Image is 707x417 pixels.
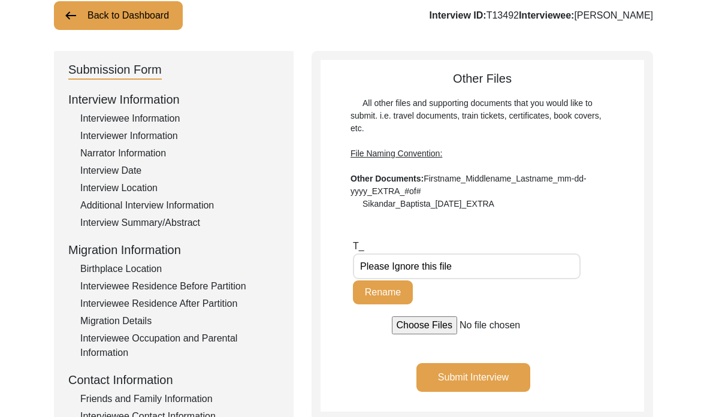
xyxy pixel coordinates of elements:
[321,69,644,210] div: Other Files
[80,129,279,143] div: Interviewer Information
[416,363,530,392] button: Submit Interview
[430,8,653,23] div: T13492 [PERSON_NAME]
[80,279,279,294] div: Interviewee Residence Before Partition
[68,241,279,259] div: Migration Information
[80,198,279,213] div: Additional Interview Information
[80,146,279,161] div: Narrator Information
[351,149,442,158] span: File Naming Convention:
[80,164,279,178] div: Interview Date
[353,241,364,251] span: T_
[80,392,279,406] div: Friends and Family Information
[430,10,487,20] b: Interview ID:
[80,216,279,230] div: Interview Summary/Abstract
[80,111,279,126] div: Interviewee Information
[351,174,424,183] b: Other Documents:
[68,61,162,80] div: Submission Form
[54,1,183,30] button: Back to Dashboard
[80,297,279,311] div: Interviewee Residence After Partition
[519,10,574,20] b: Interviewee:
[80,314,279,328] div: Migration Details
[68,90,279,108] div: Interview Information
[351,97,614,210] div: All other files and supporting documents that you would like to submit. i.e. travel documents, tr...
[80,262,279,276] div: Birthplace Location
[80,331,279,360] div: Interviewee Occupation and Parental Information
[353,280,413,304] button: Rename
[64,8,78,23] img: arrow-left.png
[80,181,279,195] div: Interview Location
[68,371,279,389] div: Contact Information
